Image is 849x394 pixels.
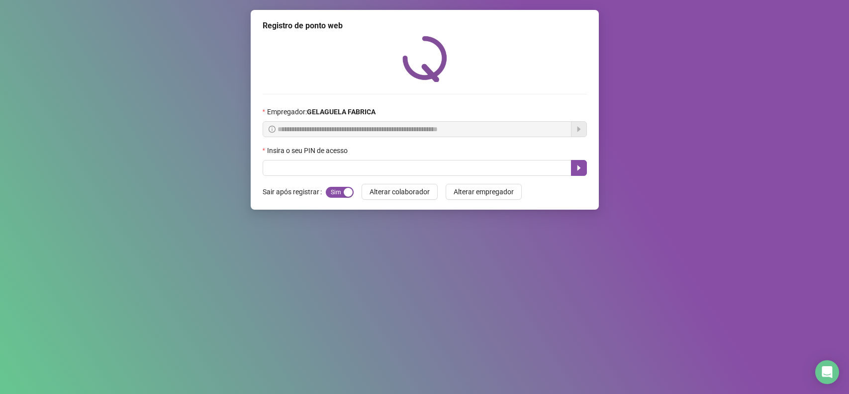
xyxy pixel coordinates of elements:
[446,184,522,200] button: Alterar empregador
[362,184,438,200] button: Alterar colaborador
[454,186,514,197] span: Alterar empregador
[307,108,376,116] strong: GELAGUELA FABRICA
[263,20,587,32] div: Registro de ponto web
[267,106,376,117] span: Empregador :
[269,126,276,133] span: info-circle
[263,145,354,156] label: Insira o seu PIN de acesso
[815,360,839,384] div: Open Intercom Messenger
[370,186,430,197] span: Alterar colaborador
[402,36,447,82] img: QRPoint
[263,184,326,200] label: Sair após registrar
[575,164,583,172] span: caret-right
